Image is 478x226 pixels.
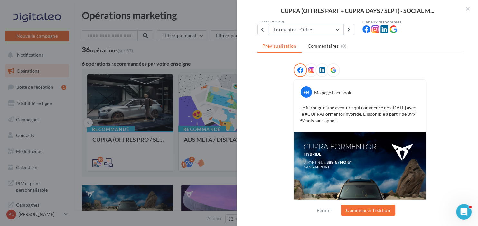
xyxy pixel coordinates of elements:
[314,206,335,214] button: Fermer
[257,18,357,23] div: Cross-posting
[314,89,351,96] div: Ma page Facebook
[308,43,339,49] span: Commentaires
[300,104,419,124] p: Le fil rouge d’une aventure qui commence dès [DATE] avec le #CUPRAFormentor hybride. Disponible à...
[341,205,395,216] button: Commencer l'édition
[301,86,312,98] div: FB
[362,20,463,24] div: Canaux disponibles
[281,8,434,14] span: CUPRA (OFFRES PART + CUPRA DAYS / SEPT) - SOCIAL M...
[456,204,472,220] iframe: Intercom live chat
[268,24,343,35] button: Formentor - Offre
[341,43,346,49] span: (0)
